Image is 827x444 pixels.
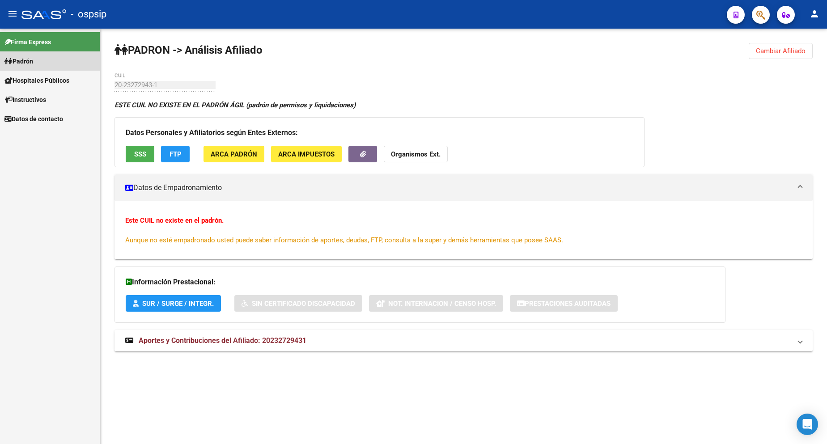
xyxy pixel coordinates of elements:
[4,56,33,66] span: Padrón
[71,4,106,24] span: - ospsip
[115,330,813,351] mat-expansion-panel-header: Aportes y Contribuciones del Afiliado: 20232729431
[115,101,356,109] strong: ESTE CUIL NO EXISTE EN EL PADRÓN ÁGIL (padrón de permisos y liquidaciones)
[278,150,335,158] span: ARCA Impuestos
[797,414,818,435] div: Open Intercom Messenger
[234,295,362,312] button: Sin Certificado Discapacidad
[126,295,221,312] button: SUR / SURGE / INTEGR.
[4,37,51,47] span: Firma Express
[170,150,182,158] span: FTP
[4,114,63,124] span: Datos de contacto
[7,8,18,19] mat-icon: menu
[125,183,791,193] mat-panel-title: Datos de Empadronamiento
[161,146,190,162] button: FTP
[125,216,224,224] strong: Este CUIL no existe en el padrón.
[142,300,214,308] span: SUR / SURGE / INTEGR.
[525,300,611,308] span: Prestaciones Auditadas
[252,300,355,308] span: Sin Certificado Discapacidad
[115,44,263,56] strong: PADRON -> Análisis Afiliado
[126,276,714,288] h3: Información Prestacional:
[271,146,342,162] button: ARCA Impuestos
[756,47,806,55] span: Cambiar Afiliado
[369,295,503,312] button: Not. Internacion / Censo Hosp.
[391,150,441,158] strong: Organismos Ext.
[134,150,146,158] span: SSS
[749,43,813,59] button: Cambiar Afiliado
[126,146,154,162] button: SSS
[388,300,496,308] span: Not. Internacion / Censo Hosp.
[211,150,257,158] span: ARCA Padrón
[4,95,46,105] span: Instructivos
[125,236,563,244] span: Aunque no esté empadronado usted puede saber información de aportes, deudas, FTP, consulta a la s...
[809,8,820,19] mat-icon: person
[204,146,264,162] button: ARCA Padrón
[115,201,813,259] div: Datos de Empadronamiento
[126,127,633,139] h3: Datos Personales y Afiliatorios según Entes Externos:
[4,76,69,85] span: Hospitales Públicos
[510,295,618,312] button: Prestaciones Auditadas
[139,336,306,345] span: Aportes y Contribuciones del Afiliado: 20232729431
[384,146,448,162] button: Organismos Ext.
[115,174,813,201] mat-expansion-panel-header: Datos de Empadronamiento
